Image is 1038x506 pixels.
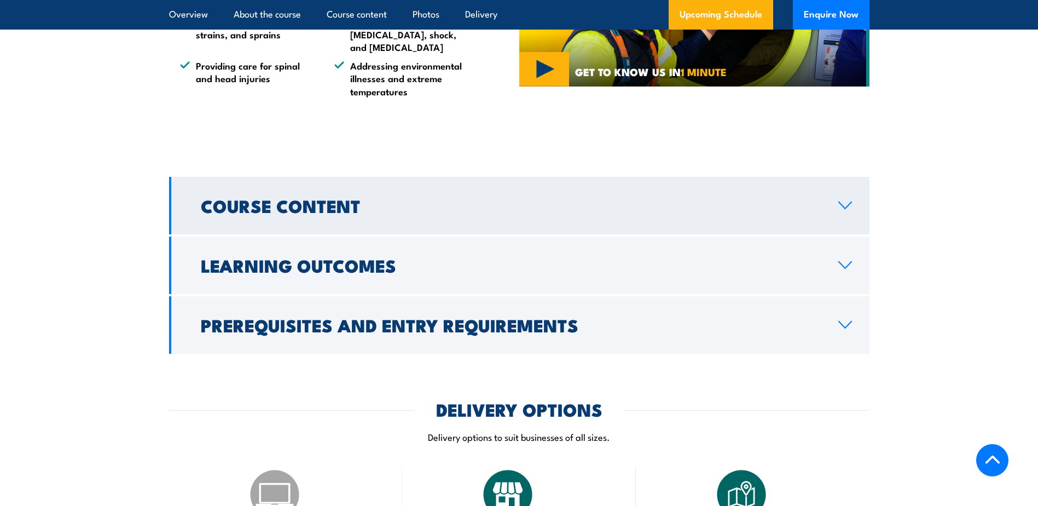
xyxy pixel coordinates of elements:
li: Managing [MEDICAL_DATA], shock, and [MEDICAL_DATA] [334,15,469,53]
h2: Course Content [201,198,821,213]
h2: Prerequisites and Entry Requirements [201,317,821,332]
p: Delivery options to suit businesses of all sizes. [169,430,869,443]
span: GET TO KNOW US IN [575,67,727,77]
li: Addressing environmental illnesses and extreme temperatures [334,59,469,97]
strong: 1 MINUTE [681,64,727,79]
a: Learning Outcomes [169,237,869,294]
a: Course Content [169,177,869,234]
h2: Learning Outcomes [201,257,821,273]
li: Treating [MEDICAL_DATA], strains, and sprains [180,15,315,53]
a: Prerequisites and Entry Requirements [169,296,869,354]
li: Providing care for spinal and head injuries [180,59,315,97]
h2: DELIVERY OPTIONS [436,401,602,417]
